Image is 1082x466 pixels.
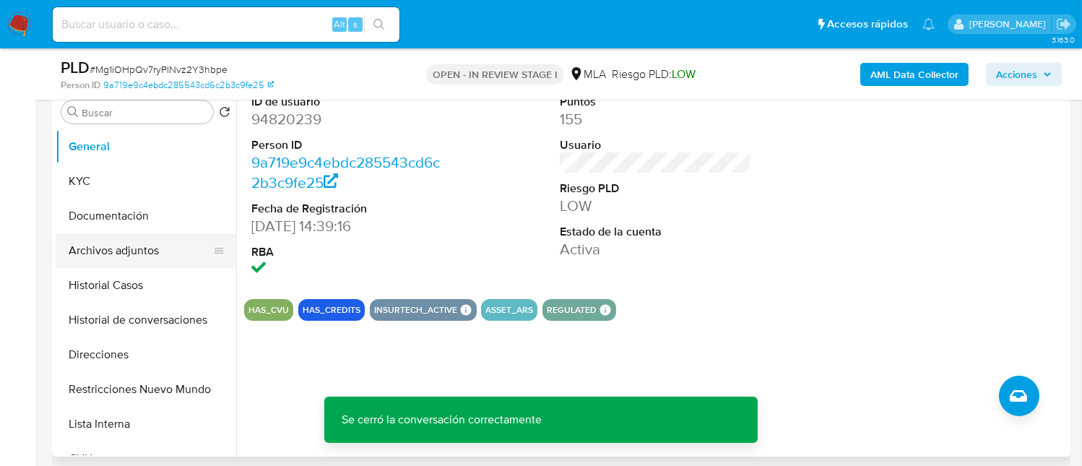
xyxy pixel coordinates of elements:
[986,63,1062,86] button: Acciones
[56,164,236,199] button: KYC
[969,17,1051,31] p: cecilia.zacarias@mercadolibre.com
[251,137,443,153] dt: Person ID
[251,152,440,193] a: 9a719e9c4ebdc285543cd6c2b3c9fe25
[82,106,207,119] input: Buscar
[1052,34,1075,46] span: 3.163.0
[1056,17,1071,32] a: Salir
[560,196,751,216] dd: LOW
[56,199,236,233] button: Documentación
[56,303,236,337] button: Historial de conversaciones
[251,201,443,217] dt: Fecha de Registración
[61,56,90,79] b: PLD
[860,63,969,86] button: AML Data Collector
[251,216,443,236] dd: [DATE] 14:39:16
[870,63,958,86] b: AML Data Collector
[53,15,399,34] input: Buscar usuario o caso...
[219,106,230,122] button: Volver al orden por defecto
[922,18,935,30] a: Notificaciones
[61,79,100,92] b: Person ID
[251,94,443,110] dt: ID de usuario
[996,63,1037,86] span: Acciones
[569,66,606,82] div: MLA
[560,239,751,259] dd: Activa
[427,64,563,85] p: OPEN - IN REVIEW STAGE I
[251,244,443,260] dt: RBA
[56,372,236,407] button: Restricciones Nuevo Mundo
[560,109,751,129] dd: 155
[560,224,751,240] dt: Estado de la cuenta
[672,66,696,82] span: LOW
[56,337,236,372] button: Direcciones
[56,407,236,441] button: Lista Interna
[56,129,236,164] button: General
[560,137,751,153] dt: Usuario
[67,106,79,118] button: Buscar
[612,66,696,82] span: Riesgo PLD:
[90,62,228,77] span: # Mg1iOHpQv7ryPlNvz2Y3hbpe
[560,181,751,197] dt: Riesgo PLD
[324,397,559,443] p: Se cerró la conversación correctamente
[251,109,443,129] dd: 94820239
[353,17,358,31] span: s
[560,94,751,110] dt: Puntos
[56,268,236,303] button: Historial Casos
[364,14,394,35] button: search-icon
[56,233,225,268] button: Archivos adjuntos
[334,17,345,31] span: Alt
[827,17,908,32] span: Accesos rápidos
[103,79,274,92] a: 9a719e9c4ebdc285543cd6c2b3c9fe25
